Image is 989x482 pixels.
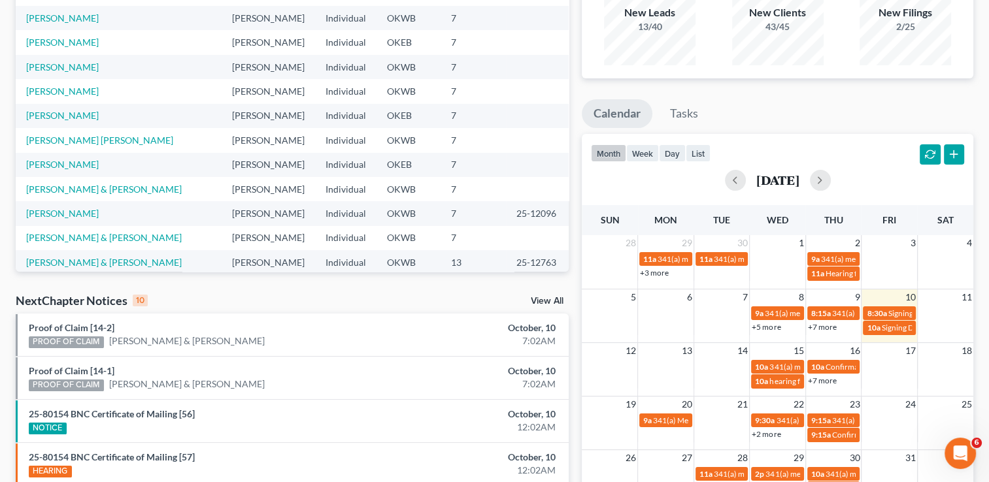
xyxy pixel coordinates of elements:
[811,268,824,278] span: 11a
[767,214,788,225] span: Wed
[811,308,831,318] span: 8:15a
[755,308,763,318] span: 9a
[315,79,377,103] td: Individual
[643,415,652,425] span: 9a
[377,153,441,177] td: OKEB
[29,451,195,462] a: 25-80154 BNC Certificate of Mailing [57]
[832,430,981,440] span: Confirmation hearing for [PERSON_NAME]
[389,364,556,378] div: October, 10
[832,415,958,425] span: 341(a) meeting for [PERSON_NAME]
[860,5,951,20] div: New Filings
[797,289,805,305] span: 8
[960,289,973,305] span: 11
[699,469,712,479] span: 11a
[756,173,799,187] h2: [DATE]
[755,469,764,479] span: 2p
[904,396,917,412] span: 24
[960,396,973,412] span: 25
[699,254,712,264] span: 11a
[315,55,377,79] td: Individual
[29,336,104,348] div: PROOF OF CLAIM
[937,214,954,225] span: Sat
[811,469,824,479] span: 10a
[714,254,840,264] span: 341(a) meeting for [PERSON_NAME]
[506,250,569,274] td: 25-12763
[222,128,315,152] td: [PERSON_NAME]
[26,110,99,121] a: [PERSON_NAME]
[624,235,637,251] span: 28
[848,450,861,466] span: 30
[904,289,917,305] span: 10
[315,128,377,152] td: Individual
[811,254,820,264] span: 9a
[389,464,556,477] div: 12:02AM
[626,144,659,162] button: week
[629,289,637,305] span: 5
[601,214,620,225] span: Sun
[26,37,99,48] a: [PERSON_NAME]
[736,235,749,251] span: 30
[848,396,861,412] span: 23
[441,177,506,201] td: 7
[29,423,67,434] div: NOTICE
[377,79,441,103] td: OKWB
[821,254,947,264] span: 341(a) meeting for [PERSON_NAME]
[377,6,441,30] td: OKWB
[222,104,315,128] td: [PERSON_NAME]
[441,226,506,250] td: 7
[604,5,696,20] div: New Leads
[680,343,694,359] span: 13
[765,469,892,479] span: 341(a) meeting for [PERSON_NAME]
[713,214,730,225] span: Tue
[222,79,315,103] td: [PERSON_NAME]
[732,5,824,20] div: New Clients
[769,376,870,386] span: hearing for [PERSON_NAME]
[16,293,148,308] div: NextChapter Notices
[389,378,556,391] div: 7:02AM
[945,438,976,469] iframe: Intercom live chat
[811,430,831,440] span: 9:15a
[315,153,377,177] td: Individual
[441,30,506,54] td: 7
[643,254,656,264] span: 11a
[377,30,441,54] td: OKEB
[133,295,148,306] div: 10
[109,334,265,347] a: [PERSON_NAME] & [PERSON_NAME]
[29,322,114,333] a: Proof of Claim [14-2]
[752,322,780,332] a: +5 more
[582,99,652,128] a: Calendar
[441,79,506,103] td: 7
[389,451,556,464] div: October, 10
[624,343,637,359] span: 12
[26,86,99,97] a: [PERSON_NAME]
[222,153,315,177] td: [PERSON_NAME]
[904,450,917,466] span: 31
[29,379,104,391] div: PROOF OF CLAIM
[680,450,694,466] span: 27
[971,438,982,448] span: 6
[792,450,805,466] span: 29
[389,421,556,434] div: 12:02AM
[377,177,441,201] td: OKWB
[222,55,315,79] td: [PERSON_NAME]
[680,235,694,251] span: 29
[315,177,377,201] td: Individual
[853,235,861,251] span: 2
[315,30,377,54] td: Individual
[755,415,775,425] span: 9:30a
[377,55,441,79] td: OKWB
[26,232,182,243] a: [PERSON_NAME] & [PERSON_NAME]
[640,268,669,278] a: +3 more
[531,297,563,306] a: View All
[680,396,694,412] span: 20
[848,343,861,359] span: 16
[29,408,195,419] a: 25-80154 BNC Certificate of Mailing [56]
[26,159,99,170] a: [PERSON_NAME]
[315,201,377,225] td: Individual
[732,20,824,33] div: 43/45
[389,408,556,421] div: October, 10
[624,396,637,412] span: 19
[824,214,843,225] span: Thu
[960,343,973,359] span: 18
[222,226,315,250] td: [PERSON_NAME]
